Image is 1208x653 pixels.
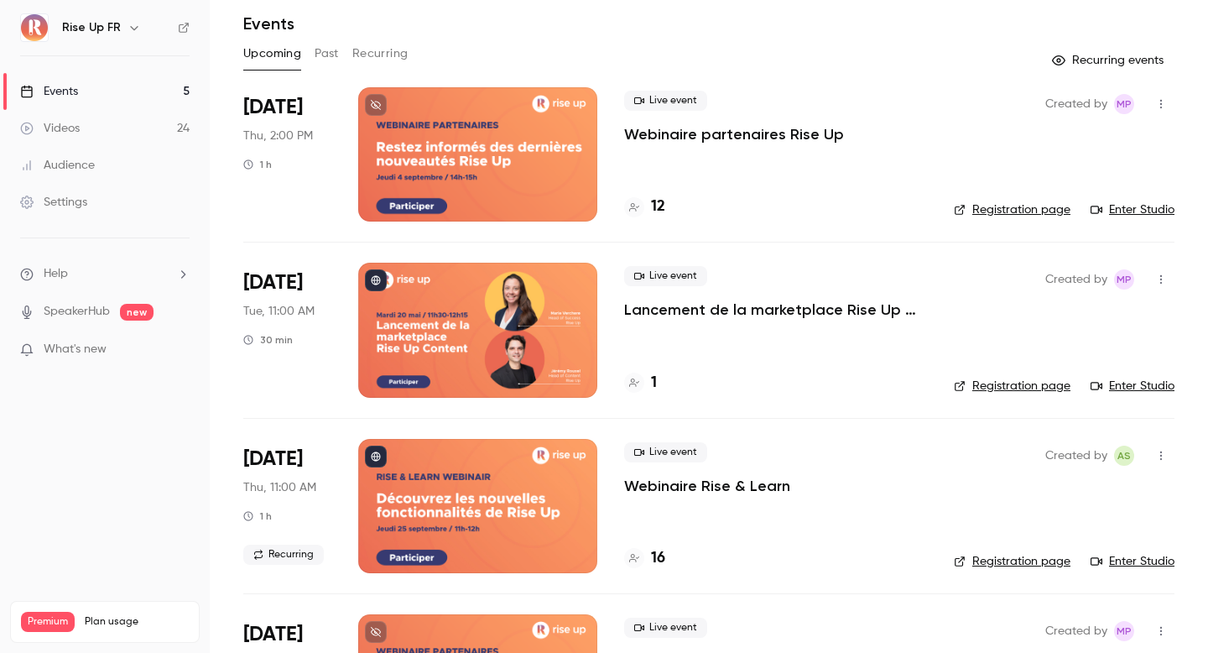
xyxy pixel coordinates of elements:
[1114,269,1134,290] span: Morgane Philbert
[624,124,844,144] a: Webinaire partenaires Rise Up
[954,201,1070,218] a: Registration page
[20,265,190,283] li: help-dropdown-opener
[1114,621,1134,641] span: Morgane Philbert
[624,91,707,111] span: Live event
[243,263,331,397] div: Sep 9 Tue, 11:00 AM (Europe/Paris)
[1091,553,1174,570] a: Enter Studio
[1045,269,1107,290] span: Created by
[85,615,189,629] span: Plan usage
[954,553,1070,570] a: Registration page
[624,372,657,394] a: 1
[1091,378,1174,394] a: Enter Studio
[1045,446,1107,466] span: Created by
[1044,47,1174,74] button: Recurring events
[624,547,665,570] a: 16
[243,158,272,171] div: 1 h
[651,196,665,218] h4: 12
[243,94,303,121] span: [DATE]
[624,300,927,320] a: Lancement de la marketplace Rise Up Content & présentation des Content Playlists
[243,509,272,523] div: 1 h
[352,40,409,67] button: Recurring
[624,266,707,286] span: Live event
[624,476,790,496] a: Webinaire Rise & Learn
[120,304,154,321] span: new
[243,13,294,34] h1: Events
[21,14,48,41] img: Rise Up FR
[44,265,68,283] span: Help
[243,446,303,473] span: [DATE]
[243,269,303,296] span: [DATE]
[624,618,707,638] span: Live event
[1045,94,1107,114] span: Created by
[243,479,316,496] span: Thu, 11:00 AM
[20,120,80,137] div: Videos
[44,303,110,321] a: SpeakerHub
[1117,94,1132,114] span: MP
[1114,94,1134,114] span: Morgane Philbert
[20,157,95,174] div: Audience
[243,439,331,573] div: Sep 25 Thu, 11:00 AM (Europe/Paris)
[651,372,657,394] h4: 1
[315,40,339,67] button: Past
[243,40,301,67] button: Upcoming
[20,83,78,100] div: Events
[1117,446,1131,466] span: AS
[21,612,75,632] span: Premium
[1045,621,1107,641] span: Created by
[1114,446,1134,466] span: Aliocha Segard
[44,341,107,358] span: What's new
[1117,269,1132,290] span: MP
[954,378,1070,394] a: Registration page
[1091,201,1174,218] a: Enter Studio
[243,621,303,648] span: [DATE]
[243,303,315,320] span: Tue, 11:00 AM
[1117,621,1132,641] span: MP
[651,547,665,570] h4: 16
[243,333,293,347] div: 30 min
[243,128,313,144] span: Thu, 2:00 PM
[169,342,190,358] iframe: Noticeable Trigger
[243,545,324,565] span: Recurring
[62,19,121,36] h6: Rise Up FR
[243,87,331,222] div: Sep 4 Thu, 2:00 PM (Europe/Paris)
[20,194,87,211] div: Settings
[624,442,707,462] span: Live event
[624,196,665,218] a: 12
